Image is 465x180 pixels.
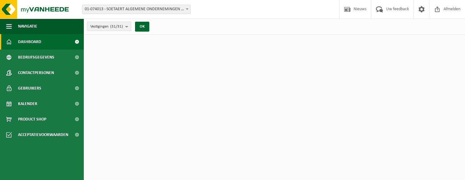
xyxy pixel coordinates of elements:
span: Bedrijfsgegevens [18,50,54,65]
span: Gebruikers [18,81,41,96]
span: Dashboard [18,34,41,50]
span: Product Shop [18,112,46,127]
count: (31/31) [110,24,123,29]
button: OK [135,22,149,32]
button: Vestigingen(31/31) [87,22,131,31]
span: Navigatie [18,19,37,34]
span: Contactpersonen [18,65,54,81]
span: Acceptatievoorwaarden [18,127,68,143]
span: 01-074013 - SOETAERT ALGEMENE ONDERNEMINGEN - OOSTENDE [82,5,191,14]
span: 01-074013 - SOETAERT ALGEMENE ONDERNEMINGEN - OOSTENDE [82,5,190,14]
span: Kalender [18,96,37,112]
span: Vestigingen [90,22,123,31]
